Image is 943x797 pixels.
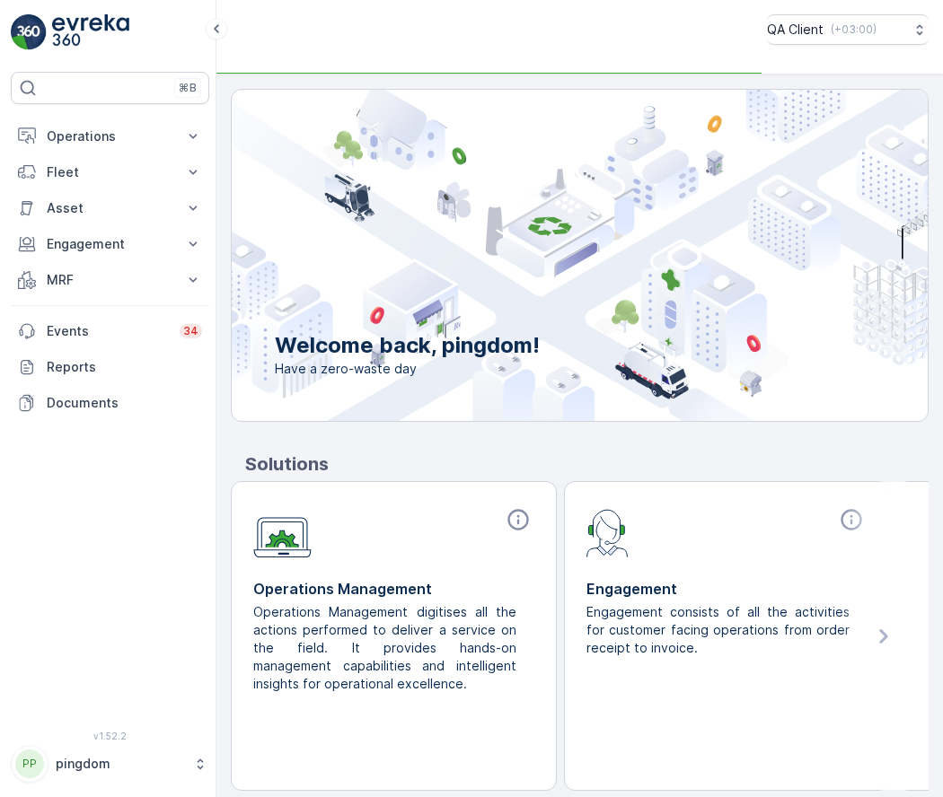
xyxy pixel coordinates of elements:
p: 34 [183,324,198,338]
p: Operations Management digitises all the actions performed to deliver a service on the field. It p... [253,603,520,693]
button: Asset [11,190,209,226]
p: Engagement consists of all the activities for customer facing operations from order receipt to in... [586,603,853,657]
img: module-icon [586,507,629,557]
button: PPpingdom [11,745,209,783]
img: city illustration [151,90,928,421]
p: ⌘B [179,81,197,95]
p: Operations Management [253,578,534,600]
button: QA Client(+03:00) [767,14,929,45]
p: Reports [47,358,202,376]
img: logo_light-DOdMpM7g.png [52,14,129,50]
button: Fleet [11,154,209,190]
button: MRF [11,262,209,298]
button: Operations [11,118,209,154]
p: Engagement [47,235,173,253]
p: pingdom [56,755,184,773]
a: Documents [11,385,209,421]
div: PP [15,749,44,778]
p: Operations [47,127,173,145]
button: Engagement [11,226,209,262]
img: module-icon [253,507,312,558]
p: Welcome back, pingdom! [275,331,540,360]
p: ( +03:00 ) [831,22,877,37]
p: Solutions [245,451,929,477]
a: Reports [11,349,209,385]
p: Engagement [586,578,868,600]
p: MRF [47,271,173,289]
p: Documents [47,394,202,412]
img: logo [11,14,47,50]
p: Events [47,322,169,340]
p: Asset [47,199,173,217]
a: Events34 [11,313,209,349]
p: QA Client [767,21,824,39]
span: v 1.52.2 [11,731,209,741]
p: Fleet [47,163,173,181]
span: Have a zero-waste day [275,360,540,378]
